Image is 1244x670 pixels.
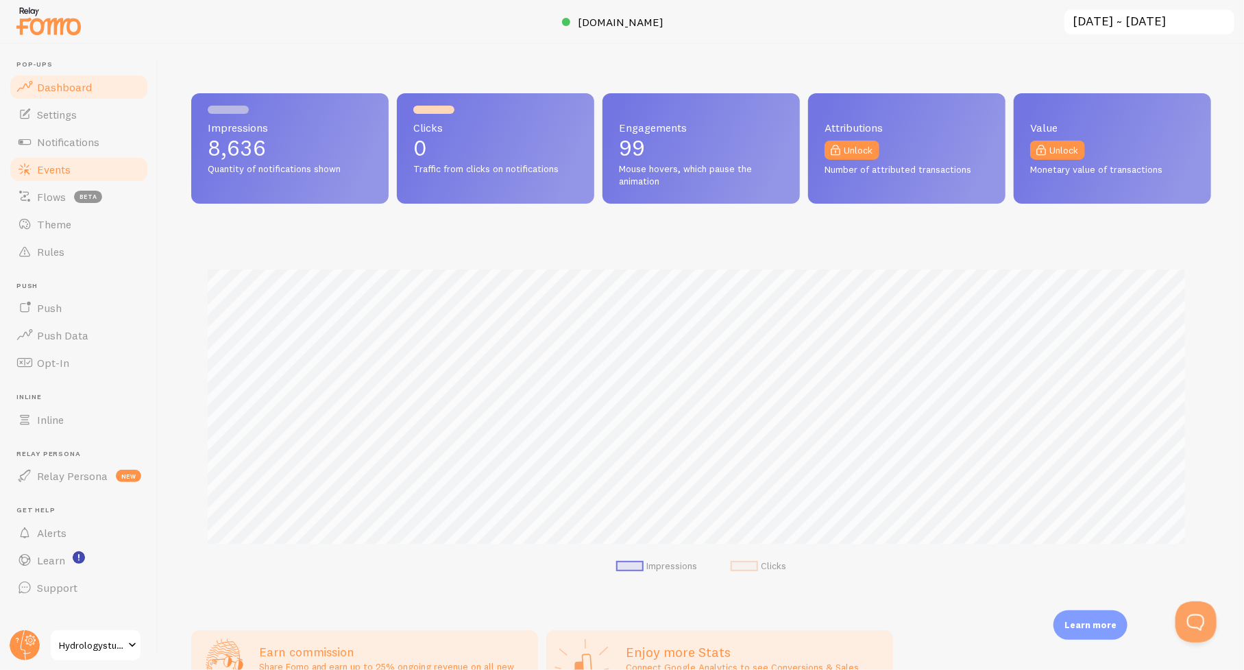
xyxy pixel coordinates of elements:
[626,643,885,661] h2: Enjoy more Stats
[37,190,66,204] span: Flows
[616,560,698,573] li: Impressions
[49,629,142,662] a: Hydrologystudio
[37,217,71,231] span: Theme
[37,80,92,94] span: Dashboard
[1064,619,1117,632] p: Learn more
[37,553,65,567] span: Learn
[1030,122,1195,133] span: Value
[16,60,149,69] span: Pop-ups
[8,73,149,101] a: Dashboard
[8,519,149,547] a: Alerts
[16,393,149,402] span: Inline
[37,245,64,259] span: Rules
[37,356,69,370] span: Opt-In
[8,238,149,265] a: Rules
[208,163,372,176] span: Quantity of notifications shown
[1030,164,1195,176] span: Monetary value of transactions
[14,3,83,38] img: fomo-relay-logo-orange.svg
[259,644,530,660] h3: Earn commission
[37,163,71,176] span: Events
[413,163,578,176] span: Traffic from clicks on notifications
[413,137,578,159] p: 0
[16,282,149,291] span: Push
[8,183,149,211] a: Flows beta
[8,462,149,490] a: Relay Persona new
[208,122,372,133] span: Impressions
[8,322,149,349] a: Push Data
[1053,610,1127,640] div: Learn more
[8,294,149,322] a: Push
[73,551,85,564] svg: <p>Watch New Feature Tutorials!</p>
[37,328,88,342] span: Push Data
[413,122,578,133] span: Clicks
[37,469,108,483] span: Relay Persona
[8,349,149,376] a: Opt-In
[1175,601,1217,643] iframe: Help Scout Beacon - Open
[37,301,62,315] span: Push
[208,137,372,159] p: 8,636
[8,128,149,156] a: Notifications
[825,141,879,160] a: Unlock
[8,156,149,183] a: Events
[619,122,783,133] span: Engagements
[731,560,787,573] li: Clicks
[8,101,149,128] a: Settings
[8,406,149,433] a: Inline
[37,413,64,427] span: Inline
[37,581,77,595] span: Support
[37,526,66,540] span: Alerts
[825,164,989,176] span: Number of attributed transactions
[74,191,102,203] span: beta
[8,211,149,238] a: Theme
[825,122,989,133] span: Attributions
[8,574,149,601] a: Support
[16,450,149,459] span: Relay Persona
[8,547,149,574] a: Learn
[16,506,149,515] span: Get Help
[37,108,77,121] span: Settings
[37,135,99,149] span: Notifications
[116,470,141,482] span: new
[619,163,783,187] span: Mouse hovers, which pause the animation
[619,137,783,159] p: 99
[59,637,124,654] span: Hydrologystudio
[1030,141,1085,160] a: Unlock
